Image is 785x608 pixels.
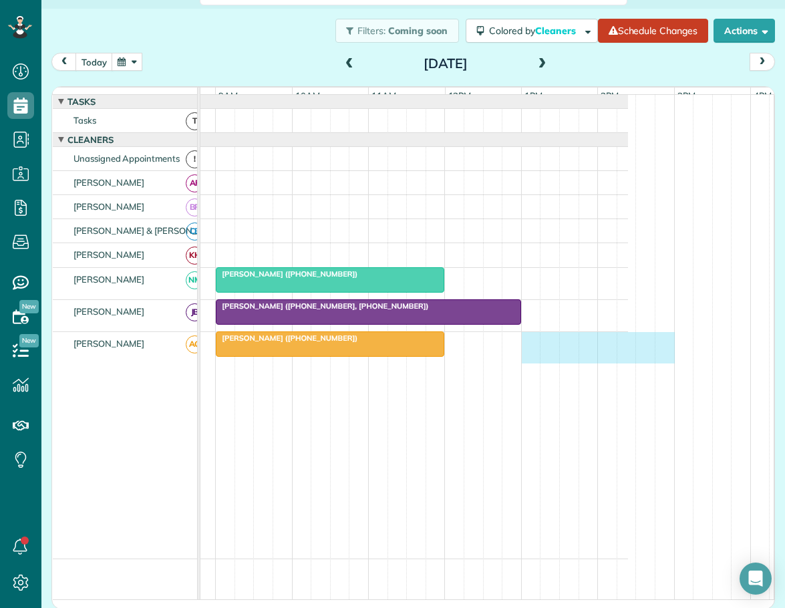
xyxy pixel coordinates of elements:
button: Actions [714,19,775,43]
span: 9am [216,90,241,101]
span: 12pm [446,90,474,101]
span: Cleaners [535,25,578,37]
span: [PERSON_NAME] [71,338,148,349]
span: 11am [369,90,399,101]
span: ! [186,150,204,168]
span: 3pm [675,90,698,101]
span: [PERSON_NAME] ([PHONE_NUMBER]) [215,269,358,279]
button: next [750,53,775,71]
span: Tasks [71,115,99,126]
span: [PERSON_NAME] [71,306,148,317]
span: Filters: [357,25,385,37]
button: today [75,53,113,71]
span: 4pm [751,90,774,101]
span: [PERSON_NAME] & [PERSON_NAME] [71,225,228,236]
span: Tasks [65,96,98,107]
span: [PERSON_NAME] ([PHONE_NUMBER], [PHONE_NUMBER]) [215,301,429,311]
span: New [19,300,39,313]
button: prev [51,53,77,71]
span: CB [186,222,204,241]
a: Schedule Changes [598,19,708,43]
button: Colored byCleaners [466,19,598,43]
span: New [19,334,39,347]
span: JB [186,303,204,321]
span: 10am [293,90,323,101]
span: Cleaners [65,134,116,145]
span: [PERSON_NAME] [71,177,148,188]
span: [PERSON_NAME] [71,274,148,285]
span: Unassigned Appointments [71,153,182,164]
span: AG [186,335,204,353]
span: 2pm [598,90,621,101]
span: 1pm [522,90,545,101]
span: T [186,112,204,130]
span: KH [186,247,204,265]
span: AF [186,174,204,192]
span: BR [186,198,204,216]
span: NM [186,271,204,289]
div: Open Intercom Messenger [740,563,772,595]
h2: [DATE] [362,56,529,71]
span: [PERSON_NAME] [71,201,148,212]
span: Colored by [489,25,581,37]
span: Coming soon [388,25,448,37]
span: [PERSON_NAME] ([PHONE_NUMBER]) [215,333,358,343]
span: [PERSON_NAME] [71,249,148,260]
